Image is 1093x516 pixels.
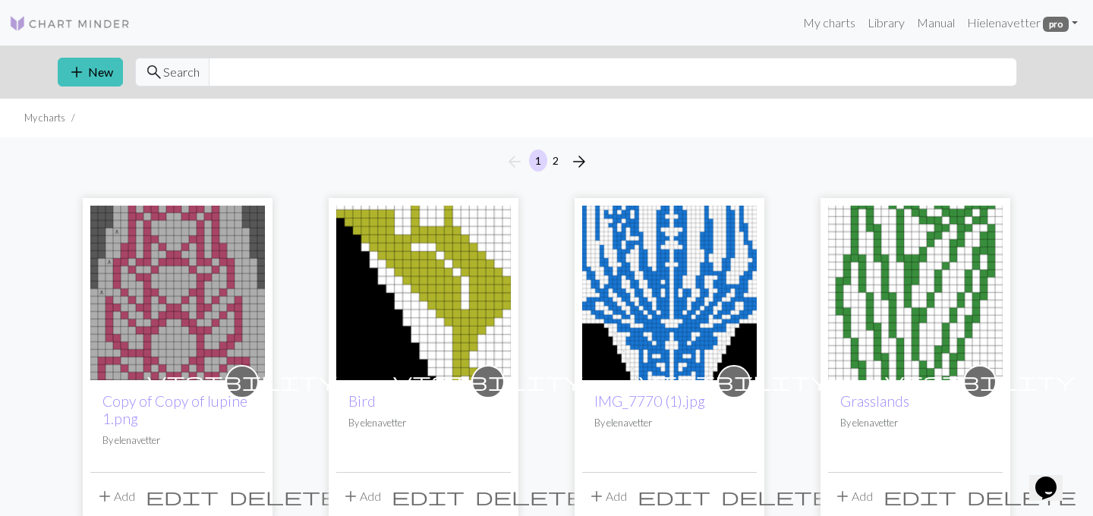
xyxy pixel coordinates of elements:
[348,392,376,410] a: Bird
[499,149,594,174] nav: Page navigation
[570,151,588,172] span: arrow_forward
[885,367,1075,397] i: private
[861,8,911,38] a: Library
[393,370,583,393] span: visibility
[140,482,224,511] button: Edit
[386,482,470,511] button: Edit
[961,8,1084,38] a: Hielenavetter pro
[632,482,716,511] button: Edit
[833,486,852,507] span: add
[229,486,339,507] span: delete
[336,206,511,380] img: Bird
[884,486,956,507] span: edit
[102,433,253,448] p: By elenavetter
[594,416,745,430] p: By elenavetter
[638,486,710,507] span: edit
[840,392,909,410] a: Grasslands
[638,487,710,505] i: Edit
[392,486,465,507] span: edit
[90,284,265,298] a: lupine 1.png
[582,482,632,511] button: Add
[147,367,337,397] i: private
[163,63,200,81] span: Search
[58,58,123,87] button: New
[587,486,606,507] span: add
[797,8,861,38] a: My charts
[336,284,511,298] a: Bird
[96,486,114,507] span: add
[564,149,594,174] button: Next
[393,367,583,397] i: private
[9,14,131,33] img: Logo
[911,8,961,38] a: Manual
[529,149,547,171] button: 1
[639,367,829,397] i: private
[582,284,757,298] a: IMG_7770 (1).jpg
[1043,17,1069,32] span: pro
[102,392,247,427] a: Copy of Copy of lupine 1.png
[828,284,1003,298] a: Grasslands
[967,486,1076,507] span: delete
[1029,455,1078,501] iframe: chat widget
[721,486,830,507] span: delete
[828,206,1003,380] img: Grasslands
[570,153,588,171] i: Next
[885,370,1075,393] span: visibility
[24,111,65,125] li: My charts
[884,487,956,505] i: Edit
[878,482,962,511] button: Edit
[470,482,590,511] button: Delete
[840,416,991,430] p: By elenavetter
[146,486,219,507] span: edit
[475,486,584,507] span: delete
[68,61,86,83] span: add
[828,482,878,511] button: Add
[348,416,499,430] p: By elenavetter
[716,482,836,511] button: Delete
[147,370,337,393] span: visibility
[224,482,344,511] button: Delete
[594,392,705,410] a: IMG_7770 (1).jpg
[342,486,360,507] span: add
[90,482,140,511] button: Add
[962,482,1082,511] button: Delete
[90,206,265,380] img: lupine 1.png
[145,61,163,83] span: search
[146,487,219,505] i: Edit
[392,487,465,505] i: Edit
[582,206,757,380] img: IMG_7770 (1).jpg
[336,482,386,511] button: Add
[639,370,829,393] span: visibility
[546,149,565,171] button: 2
